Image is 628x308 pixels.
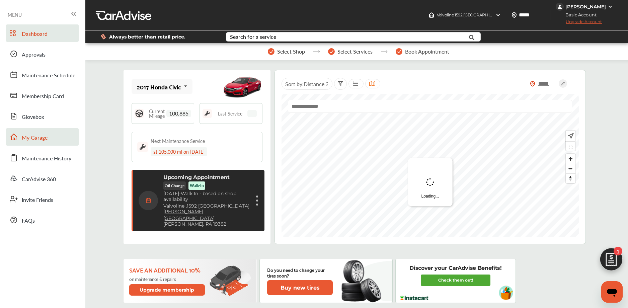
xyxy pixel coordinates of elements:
[304,80,324,88] span: Distance
[399,296,429,300] img: instacart-logo.217963cc.svg
[601,281,623,303] iframe: Button to launch messaging window
[22,175,56,184] span: CarAdvise 360
[495,12,501,18] img: header-down-arrow.9dd2ce7d.svg
[101,34,106,40] img: dollor_label_vector.a70140d1.svg
[163,191,249,202] p: Walk In - based on shop availability
[550,10,550,20] img: header-divider.bc55588e.svg
[218,111,242,116] span: Last Service
[179,190,181,197] span: -
[381,50,388,53] img: stepper-arrow.e24c07c6.svg
[109,34,185,39] span: Always better than retail price.
[22,71,75,80] span: Maintenance Schedule
[147,109,166,118] span: Current Mileage
[328,48,335,55] img: stepper-checkmark.b5569197.svg
[566,173,575,183] button: Reset bearing to north
[135,109,144,118] img: steering_logo
[6,24,79,42] a: Dashboard
[421,275,490,286] a: Check them out!
[22,217,35,225] span: FAQs
[247,110,257,117] span: --
[556,11,602,18] span: Basic Account
[614,247,622,255] span: 1
[8,12,22,17] span: MENU
[190,183,204,188] p: Walk-In
[137,142,148,152] img: maintenance_logo
[22,154,71,163] span: Maintenance History
[267,280,334,295] a: Buy new tires
[222,72,262,102] img: mobile_11198_st0640_046.jpg
[22,92,64,101] span: Membership Card
[565,4,606,10] div: [PERSON_NAME]
[163,190,179,197] span: [DATE]
[429,12,434,18] img: header-home-logo.8d720a4f.svg
[405,49,449,55] span: Book Appointment
[203,109,212,118] img: maintenance_logo
[137,83,181,90] div: 2017 Honda Civic
[151,138,205,144] div: Next Maintenance Service
[499,286,513,300] img: instacart-vehicle.0979a191.svg
[396,48,402,55] img: stepper-checkmark.b5569197.svg
[556,3,564,11] img: jVpblrzwTbfkPYzPPzSLxeg0AAAAASUVORK5CYII=
[409,264,501,272] p: Discover your CarAdvise Benefits!
[313,50,320,53] img: stepper-arrow.e24c07c6.svg
[337,49,373,55] span: Select Services
[163,181,186,190] p: Oil Change
[163,216,249,227] a: [GEOGRAPHIC_DATA][PERSON_NAME], PA 19382
[566,154,575,164] button: Zoom in
[6,211,79,229] a: FAQs
[22,113,44,122] span: Glovebox
[163,174,230,180] p: Upcoming Appointment
[567,132,574,140] img: recenter.ce011a49.svg
[6,190,79,208] a: Invite Friends
[129,266,206,274] p: Save an additional 10%
[408,158,453,206] div: Loading...
[267,267,333,278] p: Do you need to change your tires soon?
[282,94,579,237] canvas: Map
[6,107,79,125] a: Glovebox
[566,164,575,173] button: Zoom out
[210,265,251,297] img: update-membership.81812027.svg
[151,147,207,156] div: at 105,000 mi on [DATE]
[6,45,79,63] a: Approvals
[268,48,274,55] img: stepper-checkmark.b5569197.svg
[166,110,191,117] span: 100,885
[163,203,249,215] a: Valvoline ,1592 [GEOGRAPHIC_DATA][PERSON_NAME]
[129,276,206,282] p: on maintenance & repairs
[6,66,79,83] a: Maintenance Schedule
[277,49,305,55] span: Select Shop
[6,149,79,166] a: Maintenance History
[556,19,602,27] span: Upgrade Account
[22,134,48,142] span: My Garage
[6,128,79,146] a: My Garage
[341,257,385,305] img: new-tire.a0c7fe23.svg
[566,174,575,183] span: Reset bearing to north
[129,284,205,296] button: Upgrade membership
[608,4,613,9] img: WGsFRI8htEPBVLJbROoPRyZpYNWhNONpIPPETTm6eUC0GeLEiAAAAAElFTkSuQmCC
[530,81,535,87] img: location_vector_orange.38f05af8.svg
[22,196,53,205] span: Invite Friends
[139,191,158,210] img: calendar-icon.35d1de04.svg
[512,12,517,18] img: location_vector.a44bc228.svg
[285,80,324,88] span: Sort by :
[230,34,276,40] div: Search for a service
[6,170,79,187] a: CarAdvise 360
[595,245,627,277] img: edit-cartIcon.11d11f9a.svg
[22,51,46,59] span: Approvals
[267,280,333,295] button: Buy new tires
[22,30,48,38] span: Dashboard
[6,87,79,104] a: Membership Card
